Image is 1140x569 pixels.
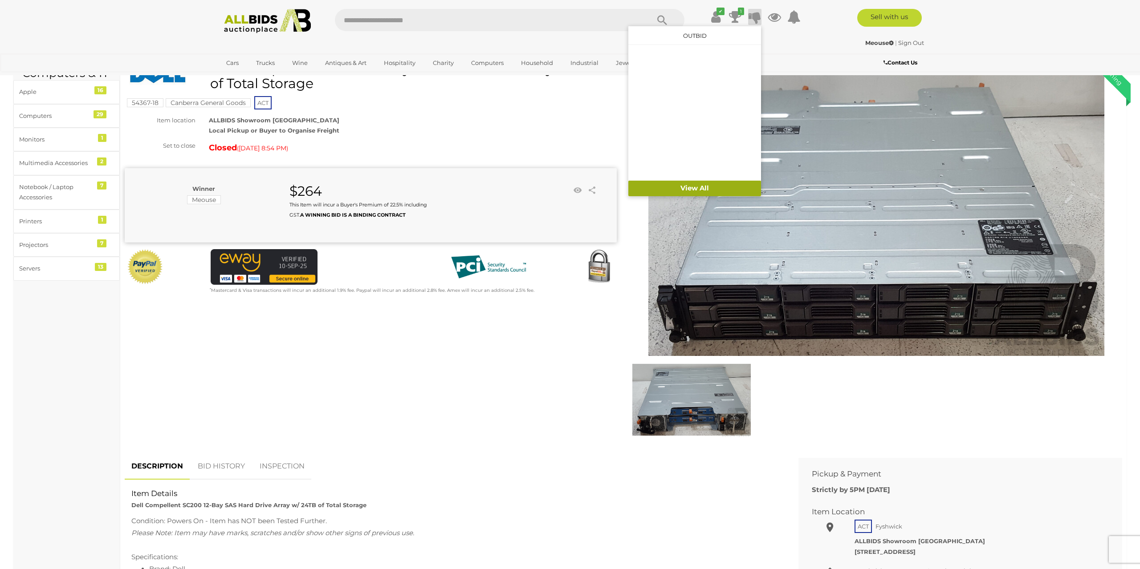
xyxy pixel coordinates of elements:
div: Apple [19,87,93,97]
img: Dell Compellent SC200 12-Bay SAS Hard Drive Array w/ 24TB of Total Storage [632,362,751,438]
strong: Meouse [865,39,894,46]
small: Mastercard & Visa transactions will incur an additional 1.9% fee. Paypal will incur an additional... [210,287,534,293]
strong: Local Pickup or Buyer to Organise Freight [209,127,339,134]
a: Projectors 7 [13,233,120,257]
b: A WINNING BID IS A BINDING CONTRACT [300,212,406,218]
div: 2 [97,157,106,165]
b: Winner [192,185,215,192]
div: Monitors [19,134,93,145]
img: Secured by Rapid SSL [581,249,617,285]
strong: ALLBIDS Showroom [GEOGRAPHIC_DATA] [855,537,985,545]
span: ACT [254,96,272,109]
mark: 54367-18 [127,98,163,107]
strong: Dell Compellent SC200 12-Bay SAS Hard Drive Array w/ 24TB of Total Storage [131,501,366,508]
div: Item location [118,115,202,125]
a: Outbid [683,32,707,39]
a: Canberra General Goods [166,99,251,106]
div: Multimedia Accessories [19,158,93,168]
a: Printers 1 [13,210,120,233]
span: | [895,39,897,46]
mark: Meouse [187,195,221,204]
a: INSPECTION [253,453,311,480]
div: 1 [98,216,106,224]
a: Cars [220,56,244,70]
b: Contact Us [883,59,917,66]
div: 13 [95,263,106,271]
a: DESCRIPTION [125,453,190,480]
img: PCI DSS compliant [444,249,533,285]
a: Notebook / Laptop Accessories 7 [13,175,120,210]
a: Industrial [565,56,604,70]
div: 7 [97,182,106,190]
div: 1 [98,134,106,142]
a: Computers [465,56,509,70]
strong: $264 [289,183,322,199]
img: Dell Compellent SC200 12-Bay SAS Hard Drive Array w/ 24TB of Total Storage [648,66,1104,359]
a: Meouse [865,39,895,46]
span: [DATE] 8:54 PM [239,144,286,152]
div: Projectors [19,240,93,250]
a: ✔ [709,9,722,25]
strong: [STREET_ADDRESS] [855,548,916,555]
button: Search [640,9,684,31]
img: eWAY Payment Gateway [211,249,318,285]
i: ✔ [717,8,725,15]
div: Computers [19,111,93,121]
div: 7 [97,239,106,247]
a: Apple 16 [13,80,120,104]
h2: Item Details [131,489,778,498]
a: Wine [286,56,313,70]
div: Notebook / Laptop Accessories [19,182,93,203]
a: Trucks [250,56,281,70]
span: Please Note: Item may have marks, scratches and/or show other signs of previous use. [131,529,414,537]
a: Monitors 1 [13,128,120,151]
a: Computers 29 [13,104,120,128]
span: ( ) [237,145,288,152]
h2: Computers & IT [22,67,111,80]
a: Household [515,56,559,70]
a: BID HISTORY [191,453,252,480]
div: Set to close [118,141,202,151]
a: Antiques & Art [319,56,372,70]
a: [GEOGRAPHIC_DATA] [220,70,295,85]
a: Sell with us [857,9,922,27]
strong: ALLBIDS Showroom [GEOGRAPHIC_DATA] [209,117,339,124]
span: Fyshwick [873,521,904,532]
strong: Closed [209,143,237,153]
div: Winning [1090,52,1131,93]
a: 1 [729,9,742,25]
i: 1 [738,8,744,15]
div: 29 [94,110,106,118]
small: This Item will incur a Buyer's Premium of 22.5% including GST. [289,202,427,218]
mark: Canberra General Goods [166,98,251,107]
b: Strictly by 5PM [DATE] [812,485,890,494]
a: Multimedia Accessories 2 [13,151,120,175]
div: Servers [19,263,93,274]
img: Allbids.com.au [219,9,316,33]
a: Sign Out [898,39,924,46]
a: Servers 13 [13,257,120,280]
a: Hospitality [378,56,421,70]
a: Jewellery [610,56,649,70]
h2: Item Location [812,508,1095,516]
div: 16 [94,86,106,94]
h1: Dell Compellent SC200 12-Bay SAS Hard Drive Array w/ 24TB of Total Storage [129,61,615,91]
li: Watch this item [571,184,584,197]
img: Official PayPal Seal [127,249,163,285]
a: Contact Us [883,58,920,68]
div: Condition: Powers On - Item has NOT been Tested Further. [131,515,778,527]
span: ACT [855,520,872,533]
a: View All [628,181,761,196]
a: 54367-18 [127,99,163,106]
div: Printers [19,216,93,226]
a: Charity [427,56,460,70]
h2: Pickup & Payment [812,470,1095,478]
